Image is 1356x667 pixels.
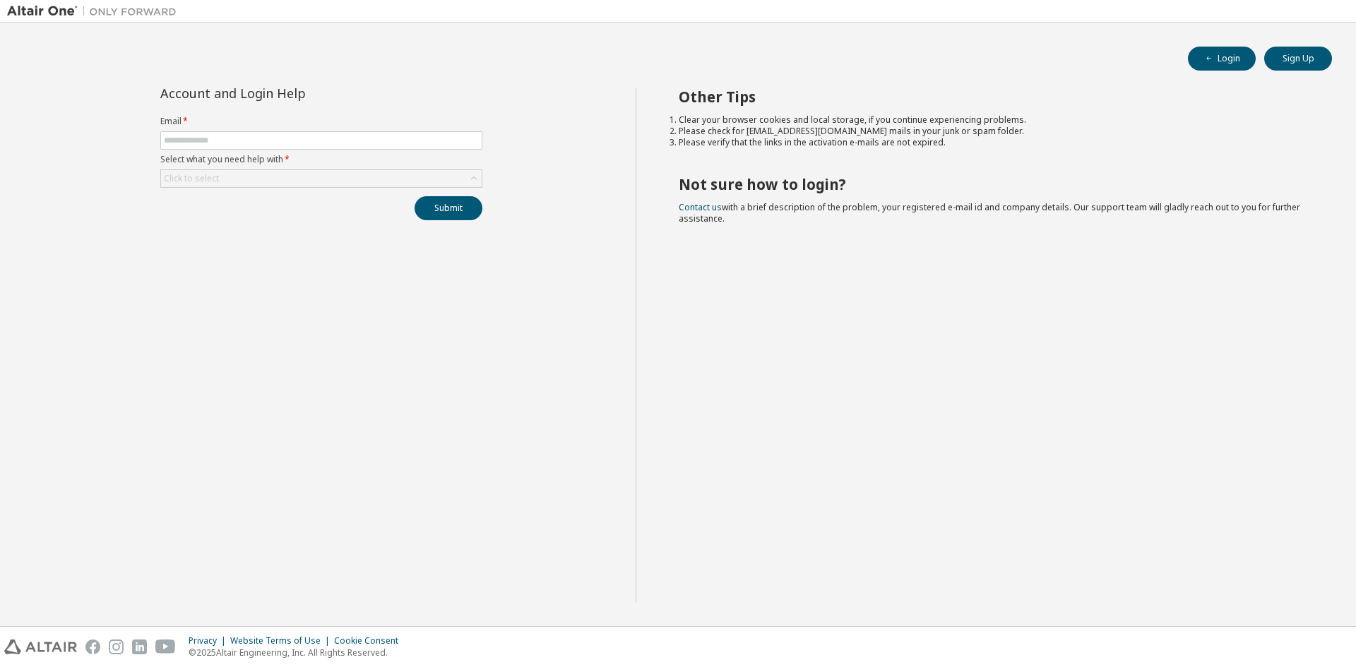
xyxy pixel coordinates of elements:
label: Email [160,116,482,127]
label: Select what you need help with [160,154,482,165]
button: Sign Up [1264,47,1332,71]
li: Clear your browser cookies and local storage, if you continue experiencing problems. [679,114,1307,126]
img: facebook.svg [85,639,100,654]
a: Contact us [679,201,722,213]
h2: Not sure how to login? [679,175,1307,193]
button: Login [1188,47,1256,71]
div: Account and Login Help [160,88,418,99]
div: Click to select [161,170,482,187]
button: Submit [415,196,482,220]
img: linkedin.svg [132,639,147,654]
div: Cookie Consent [334,635,407,647]
img: Altair One [7,4,184,18]
li: Please check for [EMAIL_ADDRESS][DOMAIN_NAME] mails in your junk or spam folder. [679,126,1307,137]
img: instagram.svg [109,639,124,654]
p: © 2025 Altair Engineering, Inc. All Rights Reserved. [189,647,407,659]
li: Please verify that the links in the activation e-mails are not expired. [679,137,1307,148]
div: Website Terms of Use [230,635,334,647]
img: youtube.svg [155,639,176,654]
img: altair_logo.svg [4,639,77,654]
h2: Other Tips [679,88,1307,106]
div: Privacy [189,635,230,647]
span: with a brief description of the problem, your registered e-mail id and company details. Our suppo... [679,201,1300,224]
div: Click to select [164,173,219,184]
